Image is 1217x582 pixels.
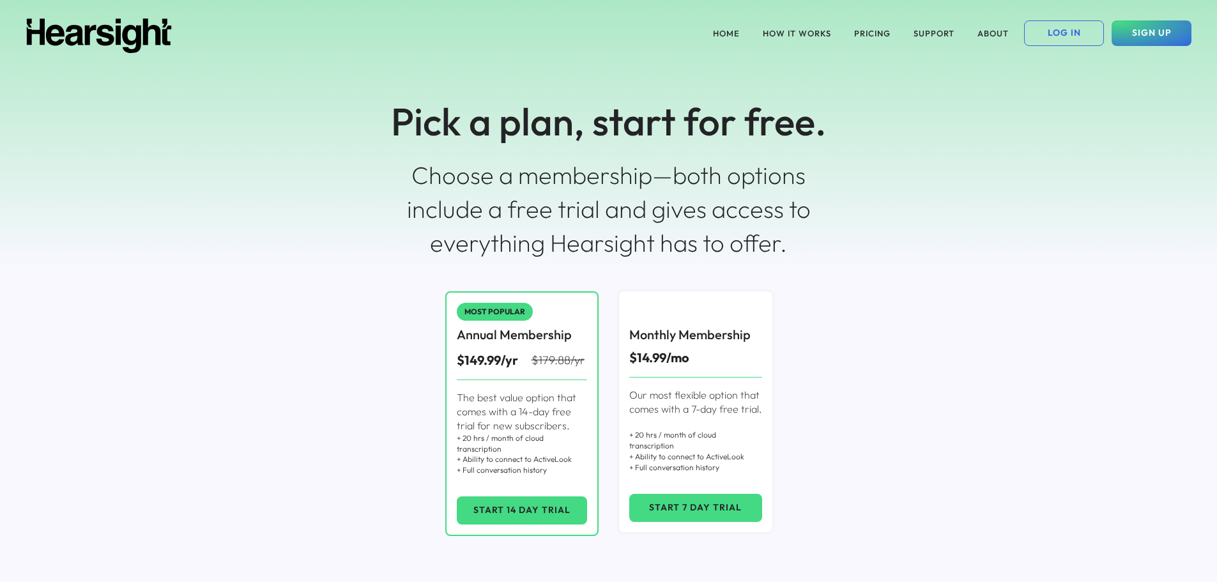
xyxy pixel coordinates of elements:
[1112,20,1191,46] button: SIGN UP
[906,20,962,46] button: SUPPORT
[457,433,587,476] div: + 20 hrs / month of cloud transcription + Ability to connect to ActiveLook + Full conversation hi...
[391,95,826,148] div: Pick a plan, start for free.
[1024,20,1104,46] button: LOG IN
[629,326,751,344] div: Monthly Membership
[464,308,525,316] div: MOST POPULAR
[457,351,532,369] div: $149.99/yr
[755,20,839,46] button: HOW IT WORKS
[629,388,762,417] div: Our most flexible option that comes with a 7-day free trial.
[970,20,1016,46] button: ABOUT
[401,158,816,261] div: Choose a membership—both options include a free trial and gives access to everything Hearsight ha...
[457,326,572,344] div: Annual Membership
[26,19,172,53] img: Hearsight logo
[629,349,689,367] div: $14.99/mo
[457,496,587,525] button: START 14 DAY TRIAL
[705,20,747,46] button: HOME
[629,430,762,473] div: + 20 hrs / month of cloud transcription + Ability to connect to ActiveLook + Full conversation hi...
[532,353,585,367] s: $179.88/yr
[846,20,898,46] button: PRICING
[629,494,762,522] button: START 7 DAY TRIAL
[457,390,587,433] div: The best value option that comes with a 14-day free trial for new subscribers.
